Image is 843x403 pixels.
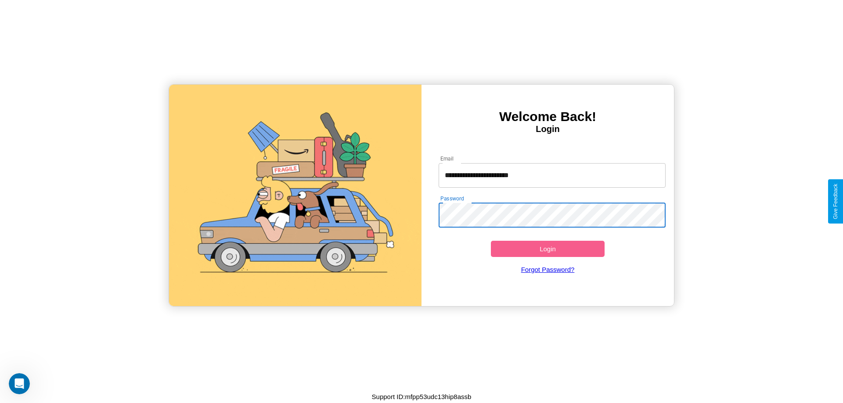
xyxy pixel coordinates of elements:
h4: Login [421,124,674,134]
h3: Welcome Back! [421,109,674,124]
button: Login [491,241,605,257]
a: Forgot Password? [434,257,662,282]
img: gif [169,85,421,306]
label: Password [440,195,464,202]
p: Support ID: mfpp53udc13hip8assb [372,391,472,403]
iframe: Intercom live chat [9,373,30,394]
div: Give Feedback [832,184,839,219]
label: Email [440,155,454,162]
